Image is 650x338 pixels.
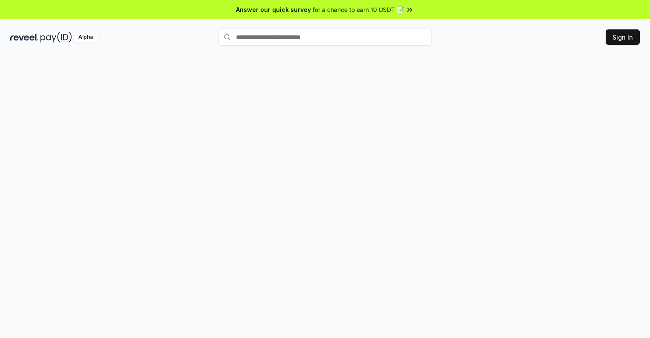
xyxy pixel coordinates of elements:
[40,32,72,43] img: pay_id
[10,32,39,43] img: reveel_dark
[606,29,640,45] button: Sign In
[236,5,311,14] span: Answer our quick survey
[74,32,98,43] div: Alpha
[313,5,404,14] span: for a chance to earn 10 USDT 📝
